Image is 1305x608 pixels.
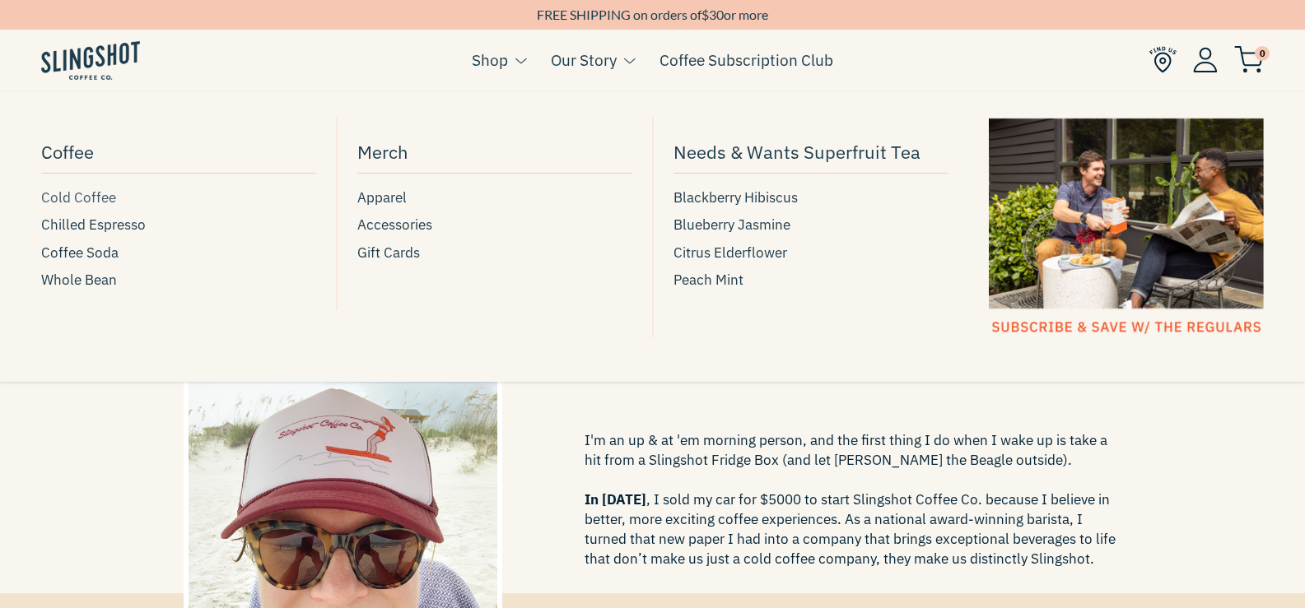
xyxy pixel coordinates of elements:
[673,214,790,236] span: Blueberry Jasmine
[673,214,948,236] a: Blueberry Jasmine
[41,242,119,264] span: Coffee Soda
[41,242,316,264] a: Coffee Soda
[551,48,617,72] a: Our Story
[1234,50,1264,70] a: 0
[701,7,709,22] span: $
[585,430,1122,569] span: I'm an up & at 'em morning person, and the first thing I do when I wake up is take a hit from a S...
[41,214,316,236] a: Chilled Espresso
[41,187,316,209] a: Cold Coffee
[1149,46,1177,73] img: Find Us
[673,187,948,209] a: Blackberry Hibiscus
[709,7,724,22] span: 30
[673,242,787,264] span: Citrus Elderflower
[585,490,646,508] span: In [DATE]
[673,133,948,174] a: Needs & Wants Superfruit Tea
[41,187,116,209] span: Cold Coffee
[41,137,94,166] span: Coffee
[41,214,146,236] span: Chilled Espresso
[673,137,920,166] span: Needs & Wants Superfruit Tea
[41,269,316,291] a: Whole Bean
[41,133,316,174] a: Coffee
[472,48,508,72] a: Shop
[1255,46,1270,61] span: 0
[1193,47,1218,72] img: Account
[673,269,948,291] a: Peach Mint
[357,187,632,209] a: Apparel
[673,187,798,209] span: Blackberry Hibiscus
[357,133,632,174] a: Merch
[357,214,632,236] a: Accessories
[357,242,420,264] span: Gift Cards
[1234,46,1264,73] img: cart
[357,187,407,209] span: Apparel
[357,214,432,236] span: Accessories
[673,269,743,291] span: Peach Mint
[357,242,632,264] a: Gift Cards
[357,137,408,166] span: Merch
[659,48,833,72] a: Coffee Subscription Club
[41,269,117,291] span: Whole Bean
[673,242,948,264] a: Citrus Elderflower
